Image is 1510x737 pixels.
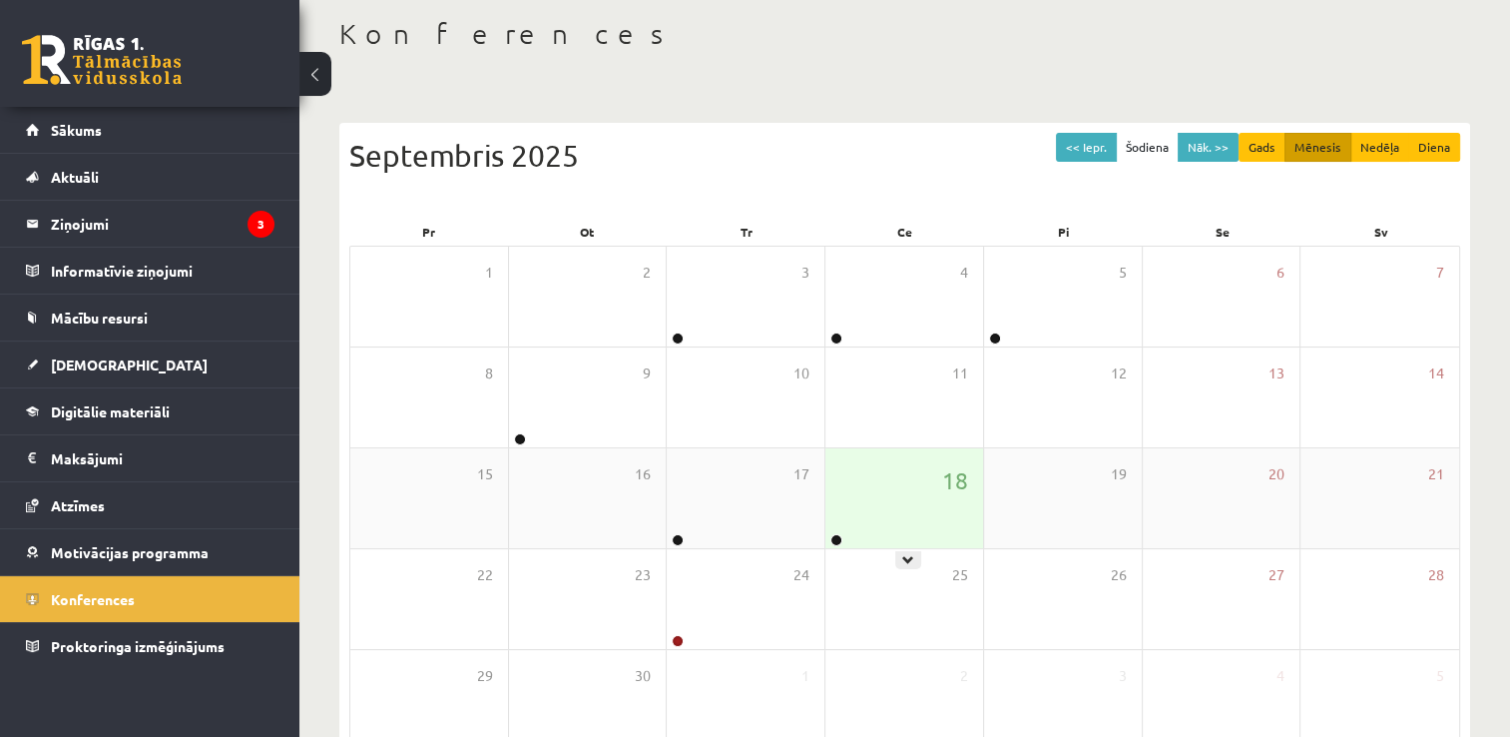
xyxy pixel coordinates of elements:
a: Digitālie materiāli [26,388,274,434]
div: Pi [984,218,1143,246]
span: 3 [1119,665,1127,687]
div: Ce [825,218,984,246]
a: Aktuāli [26,154,274,200]
span: 17 [793,463,809,485]
span: 7 [1436,262,1444,284]
div: Septembris 2025 [349,133,1460,178]
div: Sv [1301,218,1460,246]
span: Atzīmes [51,496,105,514]
button: << Iepr. [1056,133,1117,162]
span: 11 [952,363,968,384]
span: 5 [1119,262,1127,284]
span: 27 [1268,564,1284,586]
span: Proktoringa izmēģinājums [51,637,225,655]
a: Motivācijas programma [26,529,274,575]
button: Mēnesis [1284,133,1351,162]
a: [DEMOGRAPHIC_DATA] [26,342,274,387]
span: 13 [1268,363,1284,384]
span: 2 [643,262,651,284]
span: Aktuāli [51,168,99,186]
div: Se [1143,218,1301,246]
a: Informatīvie ziņojumi [26,248,274,294]
span: 8 [485,363,493,384]
span: 1 [801,665,809,687]
span: 1 [485,262,493,284]
span: 3 [801,262,809,284]
a: Sākums [26,107,274,153]
span: 12 [1111,363,1127,384]
a: Rīgas 1. Tālmācības vidusskola [22,35,182,85]
span: 10 [793,363,809,384]
a: Atzīmes [26,482,274,528]
a: Maksājumi [26,435,274,481]
span: [DEMOGRAPHIC_DATA] [51,356,208,373]
button: Šodiena [1116,133,1179,162]
legend: Ziņojumi [51,201,274,247]
span: Konferences [51,590,135,608]
span: 9 [643,363,651,384]
span: 14 [1428,363,1444,384]
span: 19 [1111,463,1127,485]
i: 3 [248,211,274,238]
span: 20 [1268,463,1284,485]
div: Pr [349,218,508,246]
span: 29 [477,665,493,687]
span: 6 [1276,262,1284,284]
span: Sākums [51,121,102,139]
span: 23 [635,564,651,586]
span: 2 [960,665,968,687]
h1: Konferences [339,17,1470,51]
span: 4 [1276,665,1284,687]
span: 18 [942,463,968,497]
a: Proktoringa izmēģinājums [26,623,274,669]
a: Konferences [26,576,274,622]
span: Digitālie materiāli [51,402,170,420]
span: 30 [635,665,651,687]
span: 26 [1111,564,1127,586]
span: 21 [1428,463,1444,485]
button: Nedēļa [1350,133,1409,162]
div: Tr [667,218,825,246]
button: Diena [1408,133,1460,162]
span: 15 [477,463,493,485]
span: 5 [1436,665,1444,687]
span: 22 [477,564,493,586]
span: 24 [793,564,809,586]
span: Mācību resursi [51,309,148,327]
legend: Maksājumi [51,435,274,481]
button: Gads [1239,133,1285,162]
span: 28 [1428,564,1444,586]
legend: Informatīvie ziņojumi [51,248,274,294]
span: Motivācijas programma [51,543,209,561]
a: Ziņojumi3 [26,201,274,247]
span: 4 [960,262,968,284]
button: Nāk. >> [1178,133,1239,162]
span: 25 [952,564,968,586]
a: Mācību resursi [26,295,274,341]
span: 16 [635,463,651,485]
div: Ot [508,218,667,246]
